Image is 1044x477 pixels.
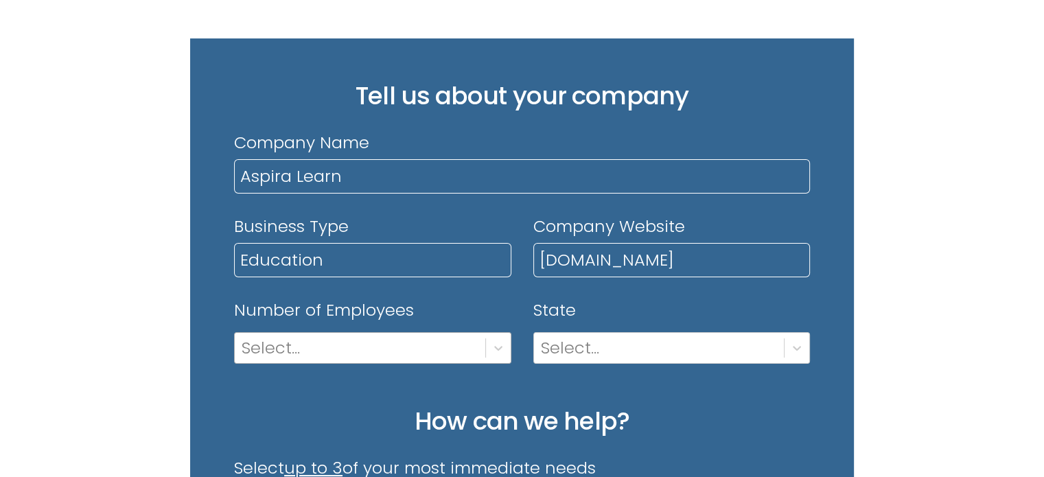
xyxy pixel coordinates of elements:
input: Business Type [234,243,511,277]
label: State [533,299,811,386]
h2: How can we help? [234,408,810,435]
div: Company Website [533,216,811,237]
div: Select... [541,337,599,359]
div: Select... [242,337,300,359]
input: Company Website [533,243,811,277]
input: Company Name [234,159,810,194]
div: Company Name [234,132,810,154]
label: Number of Employees [234,299,511,364]
div: Business Type [234,216,511,237]
h2: Tell us about your company [234,82,810,110]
